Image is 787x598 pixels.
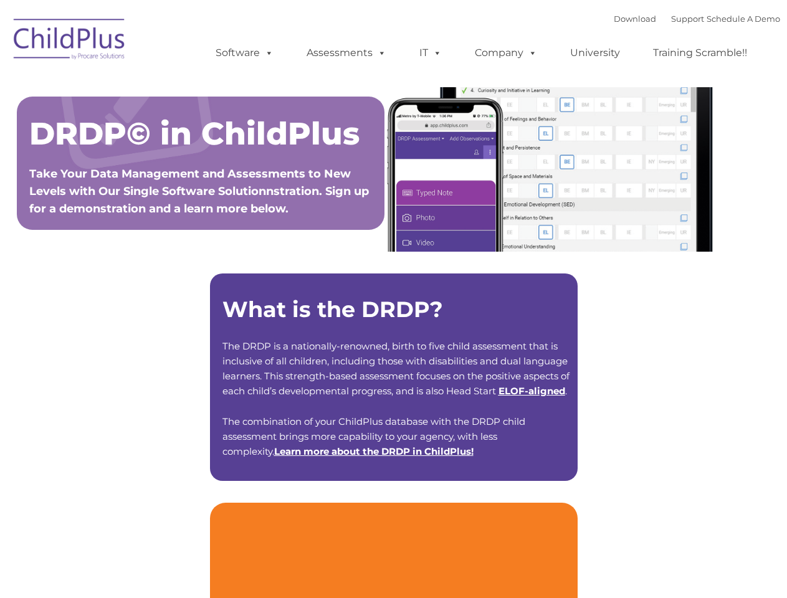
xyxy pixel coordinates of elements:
[29,115,360,153] span: DRDP© in ChildPlus
[498,385,565,397] a: ELOF-aligned
[707,14,780,24] a: Schedule A Demo
[614,14,780,24] font: |
[274,445,471,457] a: Learn more about the DRDP in ChildPlus
[558,40,632,65] a: University
[29,167,369,216] span: Take Your Data Management and Assessments to New Levels with Our Single Software Solutionnstratio...
[671,14,704,24] a: Support
[222,296,443,323] strong: What is the DRDP?
[407,40,454,65] a: IT
[7,10,132,72] img: ChildPlus by Procare Solutions
[294,40,399,65] a: Assessments
[462,40,550,65] a: Company
[222,415,525,457] span: The combination of your ChildPlus database with the DRDP child assessment brings more capability ...
[222,340,570,397] span: The DRDP is a nationally-renowned, birth to five child assessment that is inclusive of all childr...
[274,445,474,457] span: !
[614,14,656,24] a: Download
[203,40,286,65] a: Software
[641,40,760,65] a: Training Scramble!!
